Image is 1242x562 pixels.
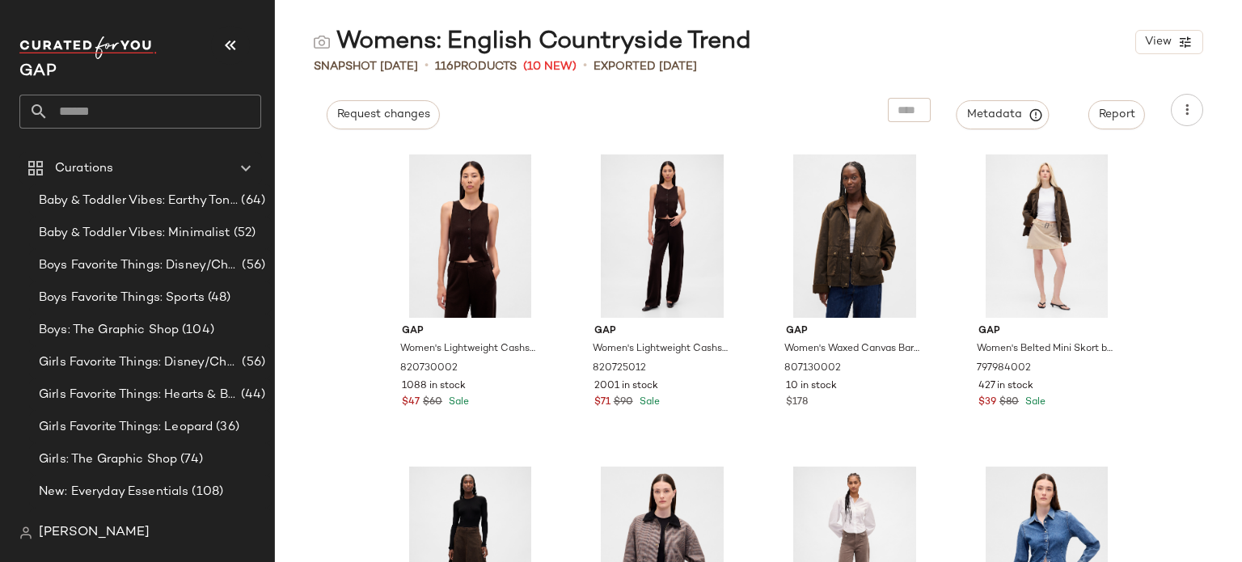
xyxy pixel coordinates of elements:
img: cfy_white_logo.C9jOOHJF.svg [19,36,157,59]
span: Girls Favorite Things: Hearts & Bows [39,386,238,404]
span: (108) [188,483,223,501]
span: (74) [177,450,203,469]
span: 797984002 [977,361,1031,376]
span: Girls Favorite Things: Leopard [39,418,213,437]
img: svg%3e [19,526,32,539]
span: View [1144,36,1172,49]
span: Metadata [966,108,1040,122]
span: Women's Lightweight Cashsoft Tailored Vest by Gap [PERSON_NAME] Size XS [400,342,537,357]
span: (104) [179,321,214,340]
span: $90 [614,395,633,410]
span: Gap [402,324,539,339]
span: Women's Waxed Canvas Barn Jacket by Gap House Brown Size XL [784,342,921,357]
span: Sale [1022,397,1046,408]
span: (56) [239,256,265,275]
span: (52) [230,224,256,243]
span: (112) [154,515,185,534]
span: Snapshot [DATE] [314,58,418,75]
button: Metadata [957,100,1050,129]
span: Baby & Toddler Vibes: Minimalist [39,224,230,243]
span: Sale [636,397,660,408]
span: Curations [55,159,113,178]
span: $39 [978,395,996,410]
span: Gap [594,324,731,339]
div: Products [435,58,517,75]
span: 10 in stock [786,379,837,394]
span: 820725012 [593,361,646,376]
span: 820730002 [400,361,458,376]
span: $47 [402,395,420,410]
span: 1088 in stock [402,379,466,394]
span: New: Everyday Essentials [39,483,188,501]
span: 116 [435,61,454,73]
img: cn60216790.jpg [581,154,744,318]
span: Boys Favorite Things: Disney/Characters [39,256,239,275]
span: Girls Favorite Things: Disney/Characters [39,353,239,372]
div: Womens: English Countryside Trend [314,26,751,58]
span: Gap [786,324,923,339]
img: svg%3e [314,34,330,50]
span: Report [1098,108,1135,121]
span: (36) [213,418,239,437]
span: (56) [239,353,265,372]
button: Request changes [327,100,440,129]
span: Boys: The Graphic Shop [39,321,179,340]
span: Women's Lightweight Cashsoft Tailored Pants by Gap [PERSON_NAME] Size XS [593,342,729,357]
span: (10 New) [523,58,577,75]
span: (64) [238,192,265,210]
span: Current Company Name [19,63,57,80]
span: 2001 in stock [594,379,658,394]
span: [PERSON_NAME] [39,523,150,543]
span: • [425,57,429,76]
span: $80 [999,395,1019,410]
p: Exported [DATE] [594,58,697,75]
span: Sale [446,397,469,408]
span: Gap [978,324,1115,339]
span: $71 [594,395,610,410]
span: 807130002 [784,361,841,376]
button: Report [1088,100,1145,129]
img: cn59972939.jpg [773,154,936,318]
span: Boys Favorite Things: Sports [39,289,205,307]
img: cn60216752.jpg [389,154,551,318]
img: cn59930233.jpg [965,154,1128,318]
span: Request changes [336,108,430,121]
span: (48) [205,289,231,307]
span: • [583,57,587,76]
span: Women's Belted Mini Skort by Gap Classic Khaki Tan Size L [977,342,1113,357]
button: View [1135,30,1203,54]
span: New: Family Photos [39,515,154,534]
span: $60 [423,395,442,410]
span: 427 in stock [978,379,1033,394]
span: Baby & Toddler Vibes: Earthy Tones [39,192,238,210]
span: $178 [786,395,808,410]
span: Girls: The Graphic Shop [39,450,177,469]
span: (44) [238,386,265,404]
